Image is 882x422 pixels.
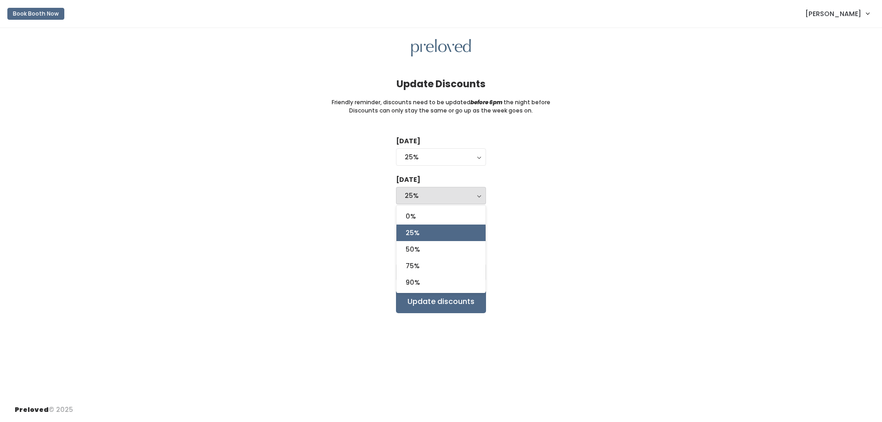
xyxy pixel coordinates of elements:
button: 25% [396,187,486,204]
img: preloved logo [411,39,471,57]
div: 25% [405,191,477,201]
h4: Update Discounts [396,79,486,89]
span: 50% [406,244,420,254]
a: [PERSON_NAME] [796,4,878,23]
div: © 2025 [15,398,73,415]
span: 75% [406,261,419,271]
div: 25% [405,152,477,162]
small: Discounts can only stay the same or go up as the week goes on. [349,107,533,115]
span: 90% [406,277,420,287]
span: [PERSON_NAME] [805,9,861,19]
label: [DATE] [396,136,420,146]
a: Book Booth Now [7,4,64,24]
input: Update discounts [396,290,486,313]
label: [DATE] [396,175,420,185]
small: Friendly reminder, discounts need to be updated the night before [332,98,550,107]
span: 25% [406,228,419,238]
button: 25% [396,148,486,166]
button: Book Booth Now [7,8,64,20]
span: Preloved [15,405,49,414]
i: before 6pm [470,98,503,106]
span: 0% [406,211,416,221]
